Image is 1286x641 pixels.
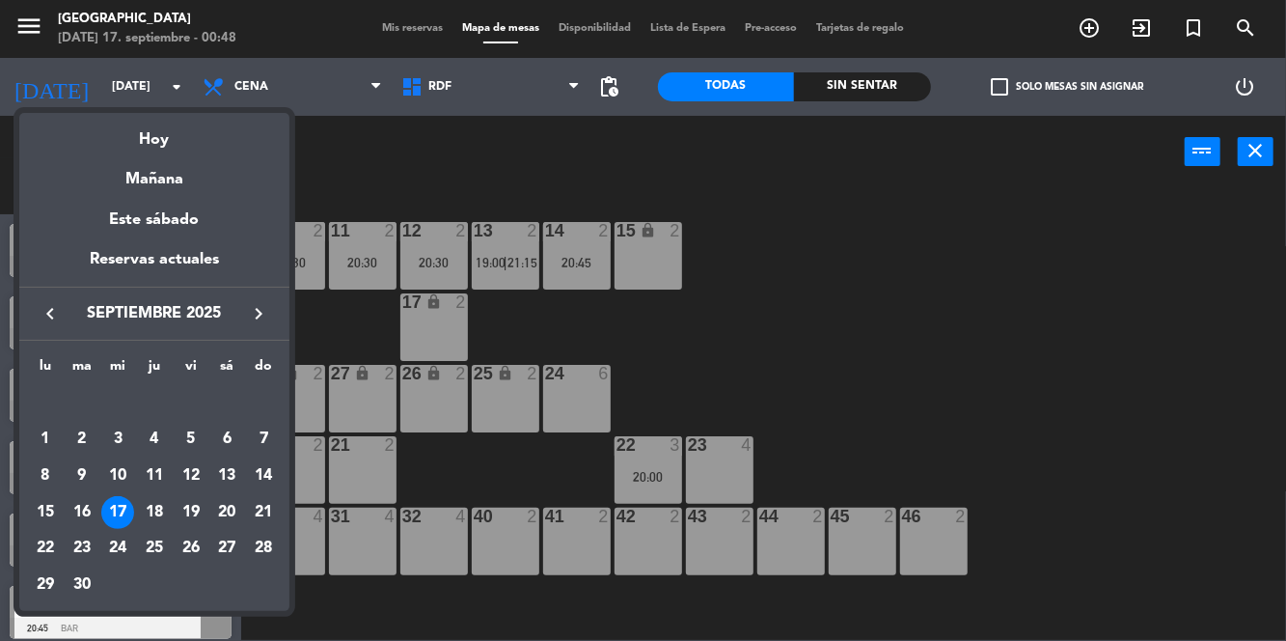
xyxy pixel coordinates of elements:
[66,532,98,565] div: 23
[247,302,270,325] i: keyboard_arrow_right
[175,496,207,529] div: 19
[175,460,207,492] div: 12
[210,423,243,456] div: 6
[209,421,246,458] td: 6 de septiembre de 2025
[136,421,173,458] td: 4 de septiembre de 2025
[33,301,68,326] button: keyboard_arrow_left
[64,421,100,458] td: 2 de septiembre de 2025
[209,355,246,385] th: sábado
[136,530,173,567] td: 25 de septiembre de 2025
[29,532,62,565] div: 22
[173,494,209,531] td: 19 de septiembre de 2025
[136,458,173,494] td: 11 de septiembre de 2025
[138,460,171,492] div: 11
[245,458,282,494] td: 14 de septiembre de 2025
[101,423,134,456] div: 3
[27,567,64,603] td: 29 de septiembre de 2025
[173,458,209,494] td: 12 de septiembre de 2025
[247,532,280,565] div: 28
[29,423,62,456] div: 1
[245,494,282,531] td: 21 de septiembre de 2025
[245,421,282,458] td: 7 de septiembre de 2025
[210,496,243,529] div: 20
[173,530,209,567] td: 26 de septiembre de 2025
[66,423,98,456] div: 2
[247,460,280,492] div: 14
[19,193,289,247] div: Este sábado
[99,458,136,494] td: 10 de septiembre de 2025
[64,494,100,531] td: 16 de septiembre de 2025
[66,569,98,601] div: 30
[209,494,246,531] td: 20 de septiembre de 2025
[99,355,136,385] th: miércoles
[173,421,209,458] td: 5 de septiembre de 2025
[27,494,64,531] td: 15 de septiembre de 2025
[29,460,62,492] div: 8
[99,494,136,531] td: 17 de septiembre de 2025
[173,355,209,385] th: viernes
[99,421,136,458] td: 3 de septiembre de 2025
[210,532,243,565] div: 27
[66,496,98,529] div: 16
[247,423,280,456] div: 7
[27,530,64,567] td: 22 de septiembre de 2025
[27,458,64,494] td: 8 de septiembre de 2025
[39,302,62,325] i: keyboard_arrow_left
[64,458,100,494] td: 9 de septiembre de 2025
[241,301,276,326] button: keyboard_arrow_right
[136,355,173,385] th: jueves
[99,530,136,567] td: 24 de septiembre de 2025
[209,458,246,494] td: 13 de septiembre de 2025
[29,569,62,601] div: 29
[175,532,207,565] div: 26
[27,421,64,458] td: 1 de septiembre de 2025
[138,532,171,565] div: 25
[27,385,282,422] td: SEP.
[19,247,289,287] div: Reservas actuales
[209,530,246,567] td: 27 de septiembre de 2025
[136,494,173,531] td: 18 de septiembre de 2025
[138,496,171,529] div: 18
[245,530,282,567] td: 28 de septiembre de 2025
[175,423,207,456] div: 5
[64,530,100,567] td: 23 de septiembre de 2025
[210,460,243,492] div: 13
[68,301,241,326] span: septiembre 2025
[101,532,134,565] div: 24
[19,153,289,192] div: Mañana
[64,567,100,603] td: 30 de septiembre de 2025
[64,355,100,385] th: martes
[66,460,98,492] div: 9
[29,496,62,529] div: 15
[101,496,134,529] div: 17
[27,355,64,385] th: lunes
[101,460,134,492] div: 10
[19,113,289,153] div: Hoy
[245,355,282,385] th: domingo
[138,423,171,456] div: 4
[247,496,280,529] div: 21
